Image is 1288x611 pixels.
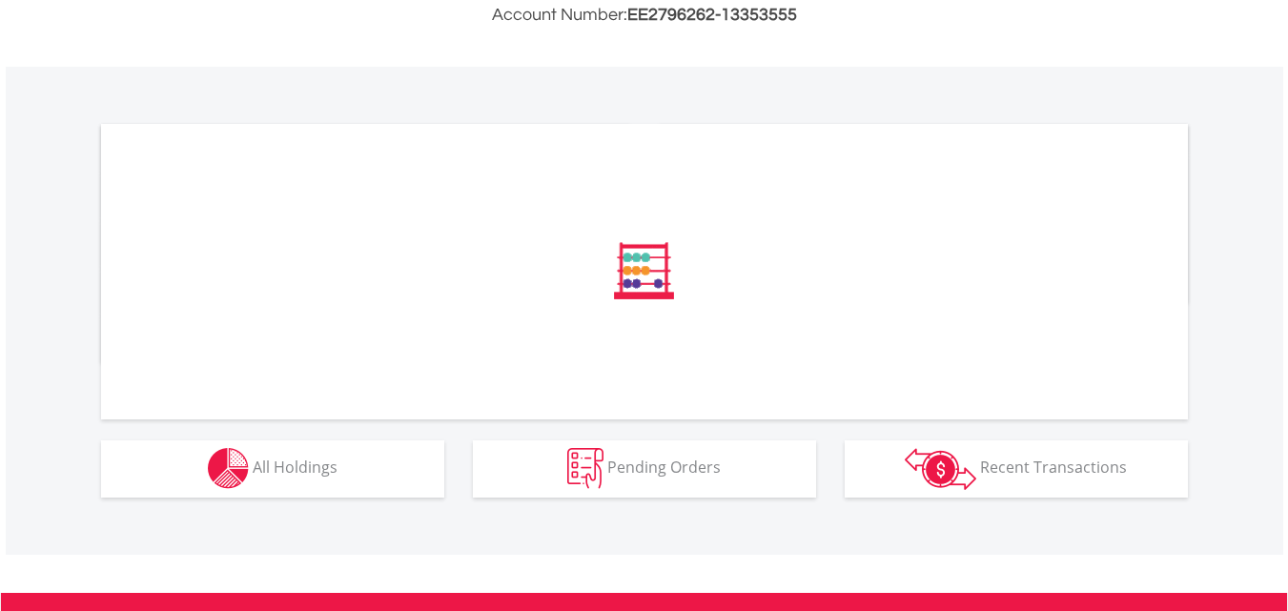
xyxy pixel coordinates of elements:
span: Recent Transactions [980,457,1127,478]
button: Pending Orders [473,440,816,498]
span: Pending Orders [607,457,721,478]
button: Recent Transactions [845,440,1188,498]
img: pending_instructions-wht.png [567,448,603,489]
span: All Holdings [253,457,337,478]
button: All Holdings [101,440,444,498]
img: holdings-wht.png [208,448,249,489]
h3: Account Number: [101,2,1188,29]
span: EE2796262-13353555 [627,6,797,24]
img: transactions-zar-wht.png [905,448,976,490]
